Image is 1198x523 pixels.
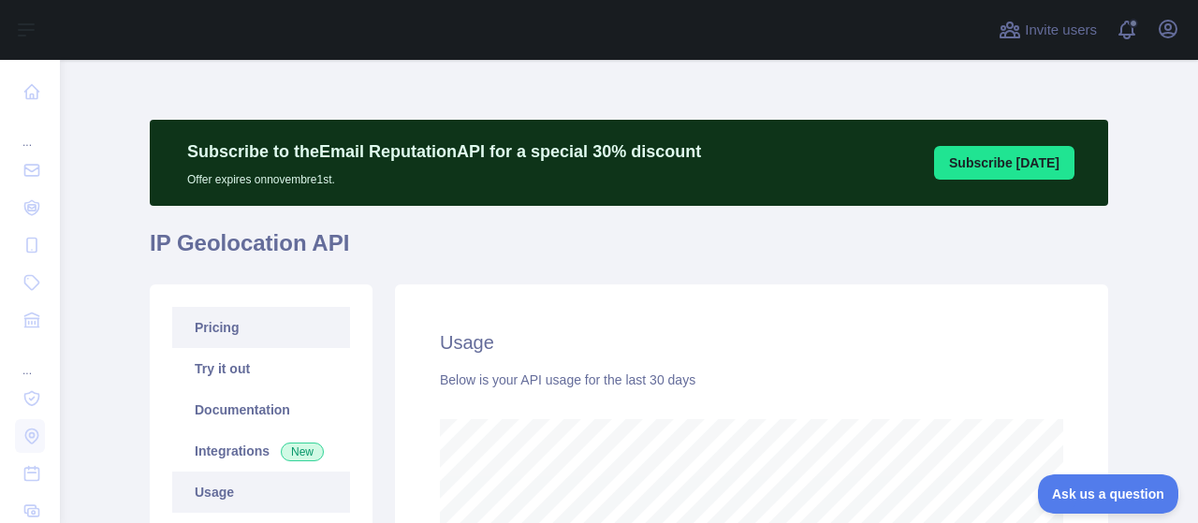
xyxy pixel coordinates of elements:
[995,15,1101,45] button: Invite users
[15,341,45,378] div: ...
[172,430,350,472] a: Integrations New
[172,472,350,513] a: Usage
[1025,20,1097,41] span: Invite users
[281,443,324,461] span: New
[934,146,1074,180] button: Subscribe [DATE]
[440,329,1063,356] h2: Usage
[172,307,350,348] a: Pricing
[440,370,1063,389] div: Below is your API usage for the last 30 days
[1038,474,1179,514] iframe: Toggle Customer Support
[172,348,350,389] a: Try it out
[187,138,701,165] p: Subscribe to the Email Reputation API for a special 30 % discount
[150,228,1108,273] h1: IP Geolocation API
[15,112,45,150] div: ...
[172,389,350,430] a: Documentation
[187,165,701,187] p: Offer expires on novembre 1st.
